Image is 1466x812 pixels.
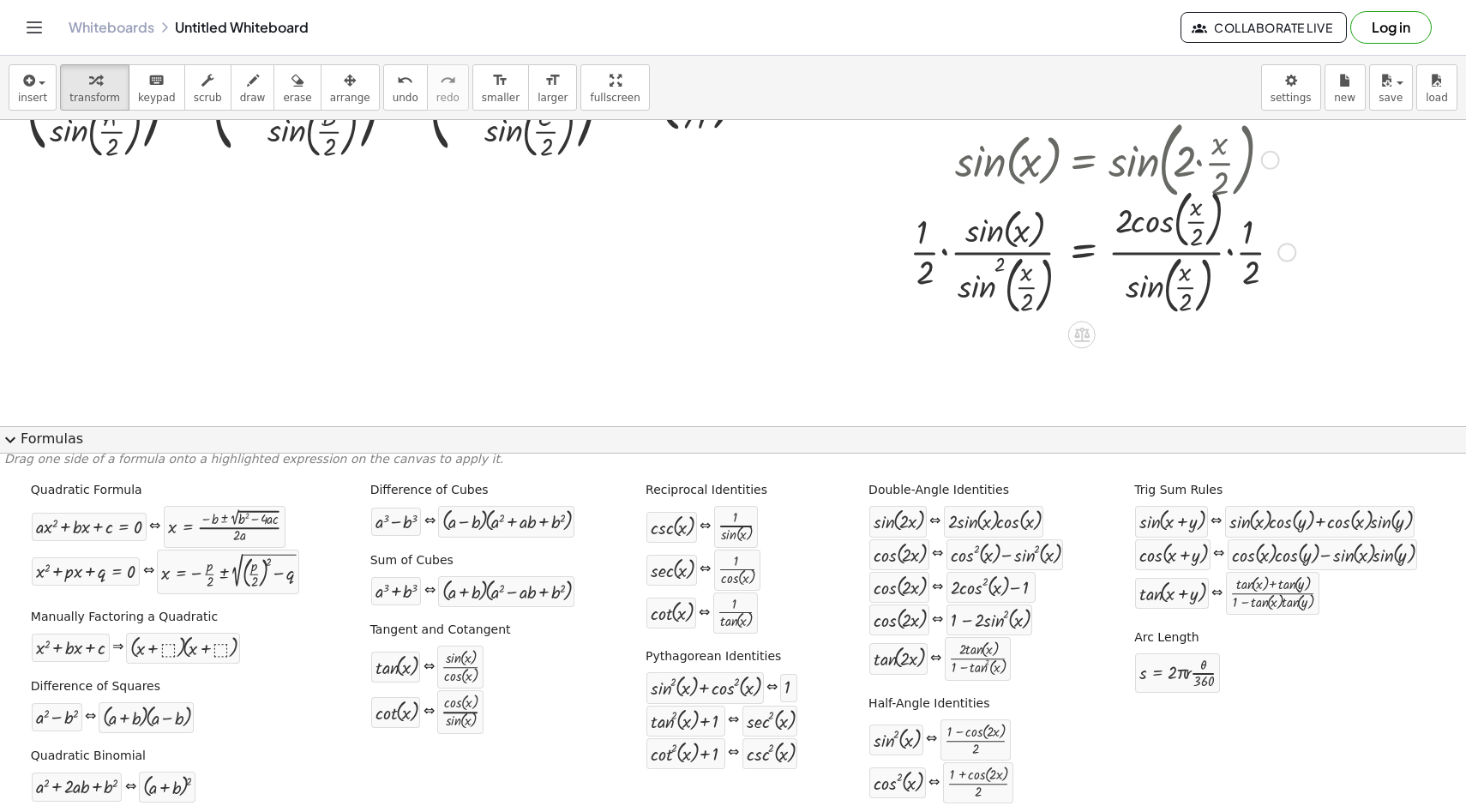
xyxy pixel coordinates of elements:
[4,451,1462,468] p: Drag one side of a formula onto a highlighted expression on the canvas to apply it.
[149,517,160,537] div: ⇔
[868,695,989,713] label: Half-Angle Identities
[85,707,96,727] div: ⇔
[273,64,321,111] button: erase
[31,748,146,765] label: Quadratic Binomial
[590,92,640,104] span: fullscreen
[929,512,940,532] div: ⇔
[18,92,47,104] span: insert
[1416,64,1457,111] button: load
[926,730,937,749] div: ⇔
[138,92,176,104] span: keypad
[646,482,767,499] label: Reciprocal Identities
[194,92,222,104] span: scrub
[1211,512,1222,532] div: ⇔
[393,92,418,104] span: undo
[129,64,185,111] button: keyboardkeypad
[482,92,520,104] span: smaller
[148,70,165,91] i: keyboard
[1350,11,1432,44] button: Log in
[60,64,129,111] button: transform
[472,64,529,111] button: format_sizesmaller
[1181,12,1347,43] button: Collaborate Live
[1261,64,1321,111] button: settings
[283,92,311,104] span: erase
[538,92,568,104] span: larger
[184,64,231,111] button: scrub
[424,512,436,532] div: ⇔
[370,622,511,639] label: Tangent and Cotangent
[930,649,941,669] div: ⇔
[1379,92,1403,104] span: save
[728,743,739,763] div: ⇔
[1134,482,1223,499] label: Trig Sum Rules
[728,711,739,731] div: ⇔
[932,544,943,564] div: ⇔
[1271,92,1312,104] span: settings
[424,581,436,601] div: ⇔
[231,64,275,111] button: draw
[646,648,781,665] label: Pythagorean Identities
[1211,584,1223,604] div: ⇔
[424,702,435,722] div: ⇔
[321,64,380,111] button: arrange
[544,70,561,91] i: format_size
[1426,92,1448,104] span: load
[440,70,456,91] i: redo
[580,64,649,111] button: fullscreen
[69,19,154,36] a: Whiteboards
[766,678,778,698] div: ⇔
[1068,321,1096,348] div: Apply the same math to both sides of the equation
[330,92,370,104] span: arrange
[1195,20,1332,35] span: Collaborate Live
[397,70,413,91] i: undo
[240,92,266,104] span: draw
[1134,629,1199,647] label: Arc Length
[528,64,577,111] button: format_sizelarger
[31,482,142,499] label: Quadratic Formula
[143,562,154,581] div: ⇔
[699,604,710,623] div: ⇔
[868,482,1009,499] label: Double-Angle Identities
[932,611,943,630] div: ⇔
[112,638,123,658] div: ⇒
[1369,64,1413,111] button: save
[1325,64,1366,111] button: new
[370,552,454,569] label: Sum of Cubes
[424,658,435,677] div: ⇔
[1334,92,1355,104] span: new
[31,678,160,695] label: Difference of Squares
[492,70,508,91] i: format_size
[383,64,428,111] button: undoundo
[125,778,136,797] div: ⇔
[928,773,940,793] div: ⇔
[436,92,460,104] span: redo
[69,92,120,104] span: transform
[1213,544,1224,564] div: ⇔
[9,64,57,111] button: insert
[21,14,48,41] button: Toggle navigation
[700,517,711,537] div: ⇔
[932,578,943,598] div: ⇔
[370,482,489,499] label: Difference of Cubes
[427,64,469,111] button: redoredo
[700,560,711,580] div: ⇔
[31,609,218,626] label: Manually Factoring a Quadratic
